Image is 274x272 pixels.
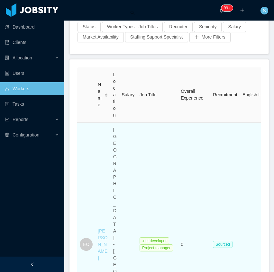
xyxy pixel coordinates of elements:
[102,22,163,32] button: Worker Types - Job Titles
[189,32,231,42] button: icon: plusMore Filters
[5,36,59,49] a: icon: auditClients
[125,32,188,42] button: Staffing Support Specialist
[194,22,222,32] button: Seniority
[78,32,124,42] button: Market Availability
[263,7,266,14] span: S
[5,98,59,110] a: icon: profileTasks
[78,22,101,32] button: Status
[140,92,156,97] span: Job Title
[164,22,193,32] button: Recruiter
[5,56,9,60] i: icon: solution
[223,22,246,32] button: Salary
[5,117,9,122] i: icon: line-chart
[140,237,169,244] span: .net developer
[213,92,237,97] span: Recruitment
[122,92,135,97] span: Salary
[104,92,108,94] i: icon: caret-up
[13,117,28,122] span: Reports
[98,228,107,260] a: [PERSON_NAME]
[113,72,116,118] span: Location
[13,132,39,137] span: Configuration
[5,21,59,33] a: icon: pie-chartDashboard
[5,133,9,137] i: icon: setting
[130,11,135,15] i: icon: search
[242,92,269,97] span: English Level
[13,55,32,60] span: Allocation
[5,82,59,95] a: icon: userWorkers
[240,8,244,13] i: icon: plus
[181,89,203,101] span: Overall Experience
[140,244,173,251] span: Project manager
[83,238,89,251] span: EC
[98,81,102,108] span: Name
[104,92,108,97] div: Sort
[213,241,233,248] span: Sourced
[219,8,224,13] i: icon: bell
[213,241,235,247] a: Sourced
[104,95,108,97] i: icon: caret-down
[221,5,233,11] sup: 1218
[5,67,59,80] a: icon: robotUsers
